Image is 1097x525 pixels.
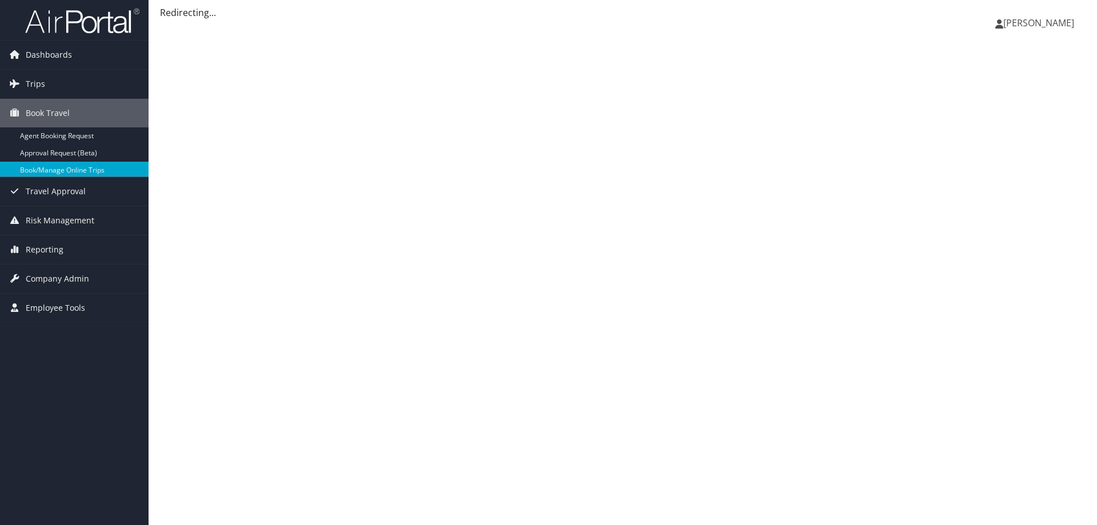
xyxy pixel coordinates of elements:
[26,294,85,322] span: Employee Tools
[26,70,45,98] span: Trips
[26,206,94,235] span: Risk Management
[26,235,63,264] span: Reporting
[26,264,89,293] span: Company Admin
[26,177,86,206] span: Travel Approval
[160,6,1086,19] div: Redirecting...
[26,41,72,69] span: Dashboards
[1003,17,1074,29] span: [PERSON_NAME]
[995,6,1086,40] a: [PERSON_NAME]
[26,99,70,127] span: Book Travel
[25,7,139,34] img: airportal-logo.png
